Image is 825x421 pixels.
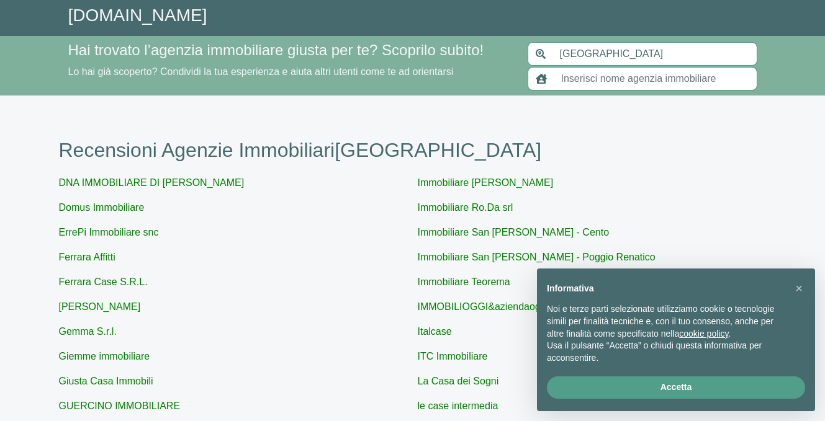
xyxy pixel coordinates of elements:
a: Immobiliare Teorema [418,277,510,287]
a: IMMOBILIOGGI&aziendaoggiSrl [418,301,561,312]
input: Inserisci area di ricerca (Comune o Provincia) [552,42,757,66]
span: × [795,281,803,295]
a: Ferrara Case S.R.L. [59,277,148,287]
a: [PERSON_NAME] [59,301,141,312]
a: Immobiliare [PERSON_NAME] [418,177,554,188]
a: Giusta Casa Immobili [59,376,153,386]
input: Inserisci nome agenzia immobiliare [554,67,757,91]
p: Noi e terze parti selezionate utilizziamo cookie o tecnologie simili per finalità tecniche e, con... [547,303,785,340]
a: Domus Immobiliare [59,202,145,213]
a: Giemme immobiliare [59,351,150,361]
h4: Hai trovato l’agenzia immobiliare giusta per te? Scoprilo subito! [68,42,513,60]
a: La Casa dei Sogni [418,376,499,386]
p: Lo hai già scoperto? Condividi la tua esperienza e aiuta altri utenti come te ad orientarsi [68,64,513,79]
h1: Recensioni Agenzie Immobiliari [GEOGRAPHIC_DATA] [59,138,767,162]
a: Immobiliare San [PERSON_NAME] - Cento [418,227,610,237]
a: le case intermedia [418,401,498,411]
a: cookie policy - il link si apre in una nuova scheda [679,329,728,339]
p: Usa il pulsante “Accetta” o chiudi questa informativa per acconsentire. [547,340,785,364]
a: ITC Immobiliare [418,351,488,361]
a: DNA IMMOBILIARE DI [PERSON_NAME] [59,177,245,188]
a: Italcase [418,326,452,337]
button: Chiudi questa informativa [789,278,809,298]
h2: Informativa [547,283,785,294]
a: Immobiliare Ro.Da srl [418,202,513,213]
a: GUERCINO IMMOBILIARE [59,401,181,411]
a: Immobiliare San [PERSON_NAME] - Poggio Renatico [418,252,656,262]
a: [DOMAIN_NAME] [68,6,207,25]
button: Accetta [547,376,805,399]
a: Ferrara Affitti [59,252,115,262]
a: ErrePi Immobiliare snc [59,227,159,237]
a: Gemma S.r.l. [59,326,117,337]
